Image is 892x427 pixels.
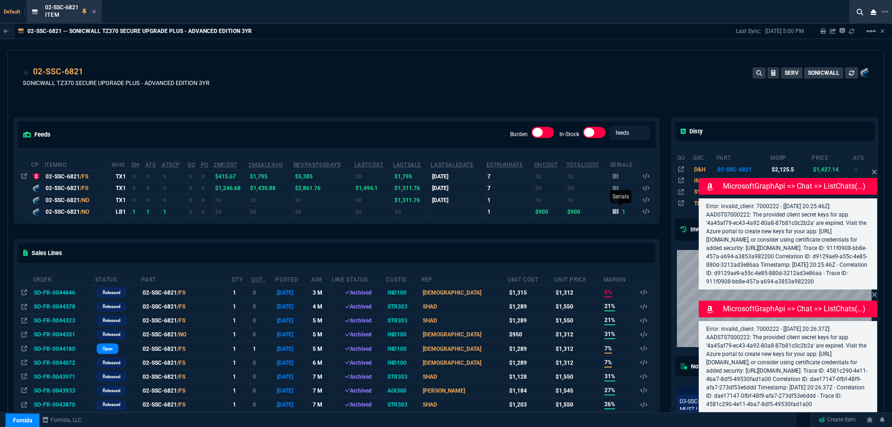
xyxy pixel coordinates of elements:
h5: feeds [23,130,51,139]
span: /FS [177,360,185,366]
td: $1,430.88 [248,182,293,194]
td: $0 [248,206,293,217]
td: $0 [534,182,566,194]
td: 4 M [311,300,331,314]
td: 02-SSC-6821 [141,286,231,300]
button: SERV [781,67,802,79]
td: 1 [131,206,145,217]
span: 31% [604,372,615,381]
div: In-Stock [583,127,605,142]
a: Hide Workbench [880,27,885,35]
p: Released [103,373,120,381]
a: Create Item [815,413,859,427]
abbr: Avg Sale from SO invoices for 2 months [249,162,282,168]
span: /NO [80,209,89,215]
td: $1,312 [554,356,603,370]
p: Released [103,303,120,310]
h5: Notes [681,362,707,371]
th: Rep [421,272,507,286]
th: cp [31,158,44,171]
span: /NO [177,331,186,338]
td: [DATE] [275,300,311,314]
td: $1,312 [554,328,603,342]
td: SHAD [421,398,507,412]
td: 1 [486,206,534,217]
td: 0 [200,171,214,182]
td: 0 [200,206,214,217]
label: Burden [510,131,528,138]
abbr: ATS with all companies combined [162,162,180,168]
div: $1,315 [509,289,552,297]
td: $0 [566,171,610,182]
td: TX1 [111,194,131,206]
p: 02-SSC-6821 -- SONICWALL TZ370 SECURE UPGRADE PLUS - ADVANCED EDITION 3YR [27,27,252,35]
td: 7 [486,171,534,182]
td: TX1 [111,171,131,182]
div: $1,203 [509,401,552,409]
td: 0 [131,182,145,194]
abbr: Total Cost of Units on Hand [566,162,599,168]
td: 7 M [311,384,331,398]
p: [DATE] 5:00 PM [765,27,804,35]
td: 0 [145,194,161,206]
td: [DEMOGRAPHIC_DATA] [421,342,507,355]
th: age [311,272,331,286]
div: 02-SSC-6821 [33,66,83,78]
p: 1 [622,208,626,216]
td: SO-FR-0044301 [33,328,95,342]
abbr: Avg Cost of Inventory on-hand [534,162,558,168]
nx-icon: Open In Opposite Panel [21,346,27,352]
p: Item [45,11,79,19]
td: 0 [200,194,214,206]
td: SO-FR-0043933 [33,384,95,398]
p: Open [103,345,112,353]
td: 1 [231,328,251,342]
p: Released [103,289,120,296]
td: 3 M [311,286,331,300]
span: /FS [177,388,185,394]
a: msbcCompanyName [39,416,85,424]
p: Error: invalid_client: 7000222 - [[DATE] 20:26:37Z]: AADSTS7000222: The provided client secret ke... [706,325,870,408]
th: ItemNo [44,158,111,171]
abbr: Outstanding (To Ship) [251,276,266,283]
td: STR303 [386,398,421,412]
td: D&H [693,164,716,175]
div: Archived [333,345,384,353]
label: In-Stock [559,131,579,138]
td: 5 M [311,314,331,328]
td: 0 [131,194,145,206]
td: $1,795 [393,171,430,182]
div: 02-SSC-6821 [46,184,109,192]
span: 26% [604,400,615,409]
td: SO-FR-0044072 [33,356,95,370]
td: 1 [486,194,534,206]
td: 1 [231,300,251,314]
span: 27% [604,386,615,395]
div: Burden [531,127,554,142]
td: SO-FR-0044323 [33,314,95,328]
td: $0 [354,206,393,217]
td: $415.67 [213,171,248,182]
td: 1 [145,206,161,217]
td: 0 [161,194,187,206]
th: Margin [603,272,639,286]
abbr: Total units in inventory => minus on SO => plus on PO [145,162,156,168]
td: 1 [251,342,275,355]
abbr: Total units on open Sales Orders [188,162,195,168]
td: 0 [251,384,275,398]
td: 0 [131,171,145,182]
td: 0 [161,182,187,194]
td: 7 [486,182,534,194]
td: SYN [693,186,716,197]
td: 1 [231,342,251,355]
div: Add to Watchlist [23,66,29,79]
p: Last Sync: [736,27,765,35]
th: price [811,151,853,164]
td: 1 [161,206,187,217]
td: $0 [393,206,430,217]
td: 02-SSC-6821 [141,328,231,342]
th: part [716,151,770,164]
td: $1,550 [554,314,603,328]
p: Released [103,359,120,367]
td: [DEMOGRAPHIC_DATA] [421,328,507,342]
